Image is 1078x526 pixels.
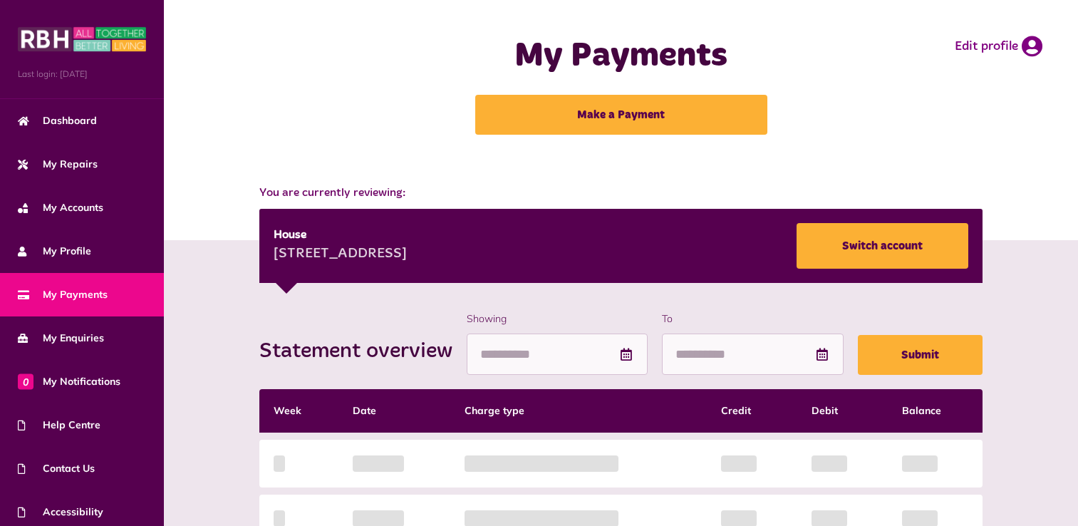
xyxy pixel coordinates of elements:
img: MyRBH [18,25,146,53]
h1: My Payments [407,36,836,77]
span: Dashboard [18,113,97,128]
span: 0 [18,373,33,389]
span: My Enquiries [18,331,104,346]
span: My Profile [18,244,91,259]
a: Make a Payment [475,95,767,135]
span: My Notifications [18,374,120,389]
span: My Payments [18,287,108,302]
span: My Accounts [18,200,103,215]
span: My Repairs [18,157,98,172]
span: Help Centre [18,418,100,433]
a: Edit profile [955,36,1042,57]
div: [STREET_ADDRESS] [274,244,407,265]
div: House [274,227,407,244]
span: Accessibility [18,505,103,520]
span: Contact Us [18,461,95,476]
span: You are currently reviewing: [259,185,983,202]
span: Last login: [DATE] [18,68,146,81]
a: Switch account [797,223,968,269]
